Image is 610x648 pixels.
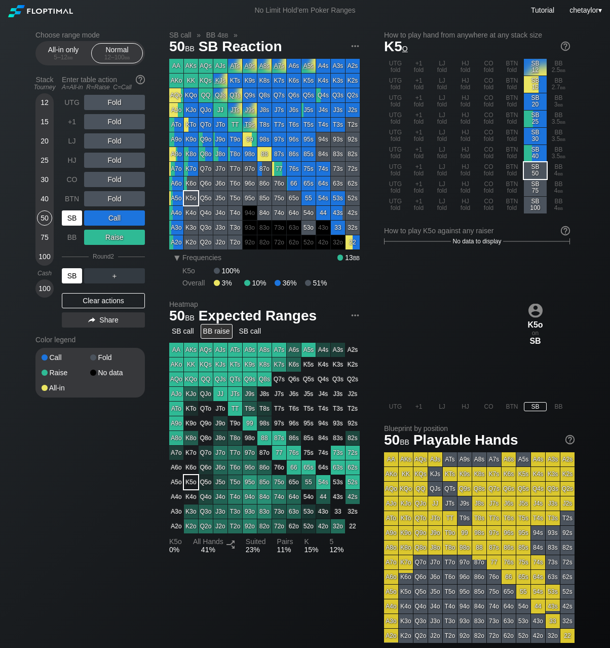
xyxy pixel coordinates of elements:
[547,179,570,196] div: BB 4
[346,132,360,147] div: 92s
[84,153,145,168] div: Fold
[37,191,52,206] div: 40
[192,31,206,39] span: »
[228,206,242,220] div: T4o
[287,103,301,117] div: J6s
[228,88,242,102] div: Don't fold. No recommendation for action.
[37,114,52,129] div: 15
[228,147,242,161] div: T8o
[169,74,183,88] div: AKo
[37,210,52,226] div: 50
[431,76,453,93] div: LJ fold
[287,162,301,176] div: 76s
[287,147,301,161] div: 86s
[42,384,90,391] div: All-in
[272,191,286,205] div: 75o
[301,88,316,102] div: Q5s
[243,132,257,147] div: 99
[257,88,272,102] div: Q8s
[346,118,360,132] div: T2s
[62,84,145,91] div: A=All-in R=Raise C=Call
[94,44,140,63] div: Normal
[84,114,145,129] div: Fold
[243,74,257,88] div: K9s
[547,111,570,127] div: BB 3.5
[301,103,316,117] div: J5s
[243,206,257,220] div: 100% fold in prior round
[454,76,477,93] div: HJ fold
[199,176,213,191] div: Q6o
[331,147,345,161] div: 83s
[316,162,330,176] div: 74s
[331,206,345,220] div: 43s
[169,162,183,176] div: A7o
[346,74,360,88] div: K2s
[184,221,198,235] div: K3o
[431,162,453,179] div: LJ fold
[477,111,500,127] div: CO fold
[169,88,183,102] div: AQo
[272,132,286,147] div: 97s
[384,197,407,213] div: UTG fold
[272,162,286,176] div: 77
[350,41,361,52] img: ellipsis.fd386fe8.svg
[331,176,345,191] div: 63s
[431,179,453,196] div: LJ fold
[454,59,477,76] div: HJ fold
[287,74,301,88] div: K6s
[301,206,316,220] div: 54o
[243,176,257,191] div: 96o
[213,221,227,235] div: J3o
[42,54,85,61] div: 5 – 12
[331,88,345,102] div: Q3s
[331,103,345,117] div: J3s
[35,31,145,39] h2: Choose range mode
[547,93,570,110] div: BB 3
[199,206,213,220] div: Q4o
[185,42,195,53] span: bb
[213,74,227,88] div: Don't fold. No recommendation for action.
[213,88,227,102] div: Don't fold. No recommendation for action.
[84,172,145,187] div: Fold
[287,118,301,132] div: T6s
[199,88,213,102] div: QQ
[243,59,257,73] div: Don't fold. No recommendation for action.
[301,191,316,205] div: 55
[346,176,360,191] div: 62s
[40,44,87,63] div: All-in only
[346,147,360,161] div: 82s
[197,39,284,56] span: SB Reaction
[524,93,547,110] div: SB 20
[431,93,453,110] div: LJ fold
[272,74,286,88] div: K7s
[384,59,407,76] div: UTG fold
[42,369,90,376] div: Raise
[169,206,183,220] div: A4o
[316,206,330,220] div: 44
[169,132,183,147] div: A9o
[331,59,345,73] div: A3s
[287,191,301,205] div: 65o
[524,197,547,213] div: SB 100
[501,145,523,162] div: BTN fold
[62,114,82,129] div: +1
[257,176,272,191] div: 86o
[558,101,563,108] span: bb
[384,93,407,110] div: UTG fold
[560,118,566,125] span: bb
[199,132,213,147] div: Q9o
[84,95,145,110] div: Fold
[431,111,453,127] div: LJ fold
[287,206,301,220] div: 64o
[331,74,345,88] div: K3s
[547,59,570,76] div: BB 2.5
[228,59,242,73] div: Don't fold. No recommendation for action.
[169,221,183,235] div: A3o
[243,191,257,205] div: 95o
[88,317,95,323] img: share.864f2f62.svg
[301,147,316,161] div: 85s
[407,59,430,76] div: +1 fold
[272,147,286,161] div: 87s
[528,303,543,317] img: icon-avatar.b40e07d9.svg
[213,59,227,73] div: AJs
